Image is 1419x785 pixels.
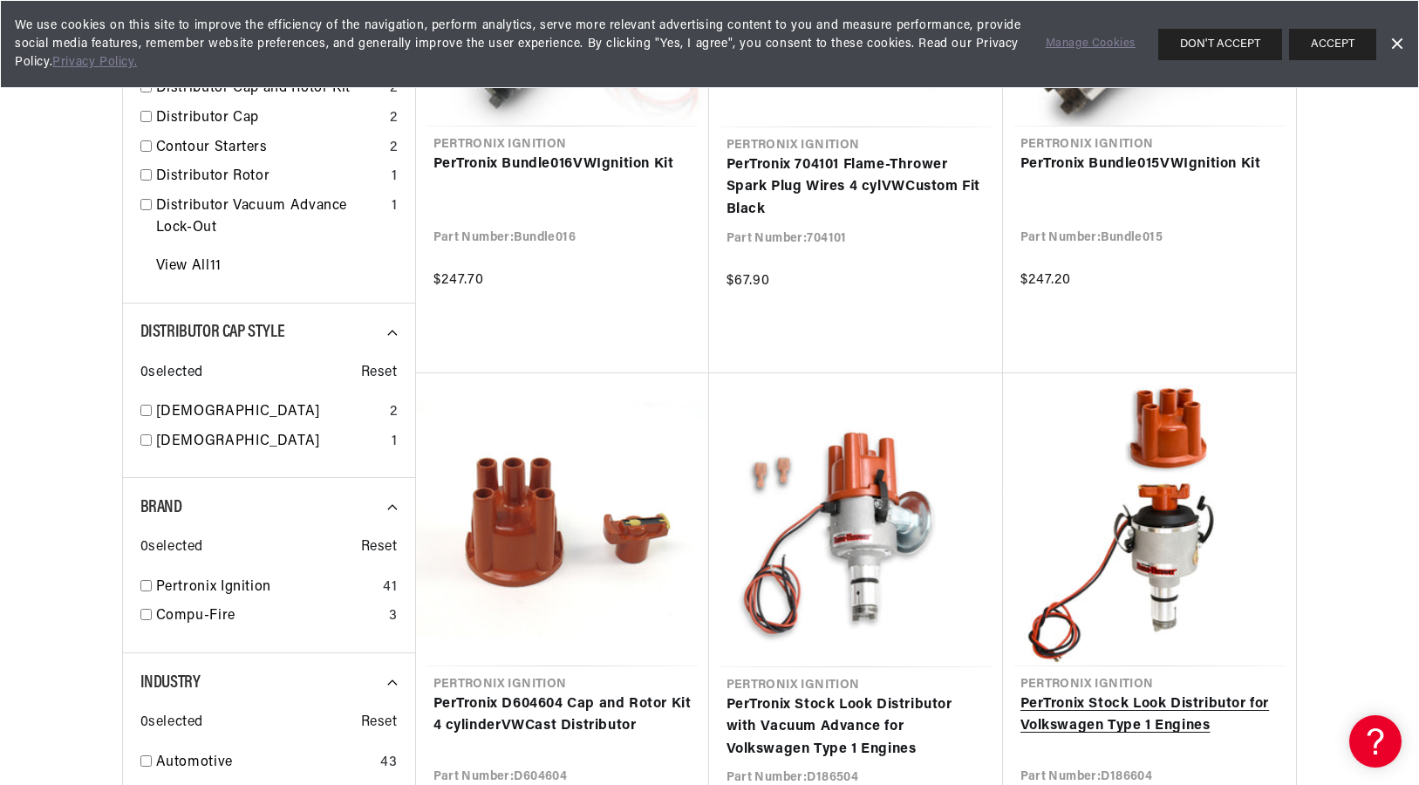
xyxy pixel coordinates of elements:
[156,431,385,454] a: [DEMOGRAPHIC_DATA]
[361,362,398,385] span: Reset
[1383,31,1409,58] a: Dismiss Banner
[140,536,203,559] span: 0 selected
[140,674,201,692] span: Industry
[156,256,222,278] a: View All 11
[156,605,382,628] a: Compu-Fire
[392,166,398,188] div: 1
[390,107,398,130] div: 2
[1020,154,1279,176] a: PerTronix Bundle015VWIgnition Kit
[156,195,385,240] a: Distributor Vacuum Advance Lock-Out
[52,56,137,69] a: Privacy Policy.
[392,431,398,454] div: 1
[1289,29,1376,60] button: ACCEPT
[140,324,285,341] span: Distributor Cap Style
[156,401,383,424] a: [DEMOGRAPHIC_DATA]
[15,17,1021,72] span: We use cookies on this site to improve the efficiency of the navigation, perform analytics, serve...
[390,401,398,424] div: 2
[727,154,986,222] a: PerTronix 704101 Flame-Thrower Spark Plug Wires 4 cylVWCustom Fit Black
[156,78,383,100] a: Distributor Cap and Rotor Kit
[389,605,398,628] div: 3
[383,577,397,599] div: 41
[140,499,182,516] span: Brand
[140,712,203,734] span: 0 selected
[140,362,203,385] span: 0 selected
[1158,29,1282,60] button: DON'T ACCEPT
[392,195,398,218] div: 1
[156,107,383,130] a: Distributor Cap
[1020,693,1279,738] a: PerTronix Stock Look Distributor for Volkswagen Type 1 Engines
[433,154,692,176] a: PerTronix Bundle016VWIgnition Kit
[156,752,374,775] a: Automotive
[156,577,377,599] a: Pertronix Ignition
[156,166,385,188] a: Distributor Rotor
[433,693,692,738] a: PerTronix D604604 Cap and Rotor Kit 4 cylinderVWCast Distributor
[361,712,398,734] span: Reset
[727,694,986,761] a: PerTronix Stock Look Distributor with Vacuum Advance for Volkswagen Type 1 Engines
[380,752,397,775] div: 43
[1046,35,1136,53] a: Manage Cookies
[390,78,398,100] div: 2
[156,137,383,160] a: Contour Starters
[361,536,398,559] span: Reset
[390,137,398,160] div: 2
